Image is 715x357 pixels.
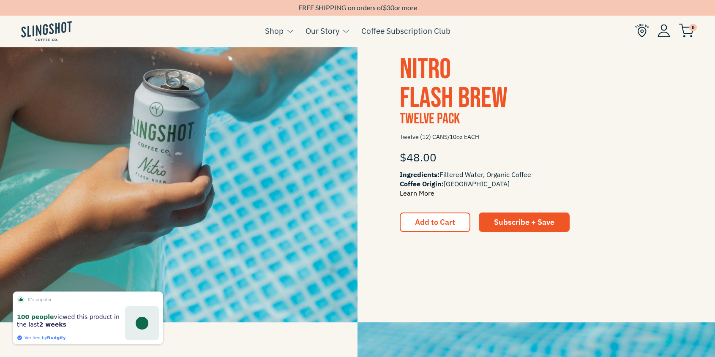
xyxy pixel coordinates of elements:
span: Subscribe + Save [494,217,554,227]
a: Coffee Subscription Club [361,25,450,37]
span: Coffee Origin: [400,180,444,188]
img: Find Us [635,24,649,38]
a: Our Story [306,25,339,37]
a: Subscribe + Save [479,213,570,232]
span: Nitro Flash Brew [400,52,508,115]
span: 0 [689,24,697,31]
span: Filtered Water, Organic Coffee [GEOGRAPHIC_DATA] [400,170,673,198]
a: 0 [679,26,694,36]
span: Twelve (12) CANS/10oz EACH [400,130,673,144]
span: $ [383,3,387,11]
button: Add to Cart [400,213,470,232]
img: Account [658,24,670,37]
a: Learn More [400,189,434,197]
span: Twelve Pack [400,110,460,128]
a: NitroFlash Brew [400,52,508,115]
span: Add to Cart [415,217,455,227]
div: $48.00 [400,144,673,170]
span: Ingredients: [400,170,439,179]
a: Shop [265,25,284,37]
img: cart [679,24,694,38]
span: 30 [387,3,394,11]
